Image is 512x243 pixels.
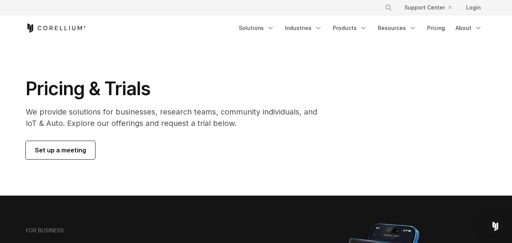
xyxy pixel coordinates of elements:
[26,77,328,100] h1: Pricing & Trials
[26,227,64,234] h6: FOR BUSINESS
[373,21,421,35] a: Resources
[26,24,86,33] a: Corellium Home
[328,21,372,35] a: Products
[26,141,95,159] a: Set up a meeting
[398,1,457,14] a: Support Center
[460,1,487,14] a: Login
[26,106,328,129] p: We provide solutions for businesses, research teams, community individuals, and IoT & Auto. Explo...
[280,21,327,35] a: Industries
[486,217,504,235] div: Open Intercom Messenger
[234,21,487,35] div: Navigation Menu
[35,146,86,155] span: Set up a meeting
[451,21,487,35] a: About
[234,21,279,35] a: Solutions
[423,21,449,35] a: Pricing
[376,1,487,14] div: Navigation Menu
[382,1,395,14] button: Search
